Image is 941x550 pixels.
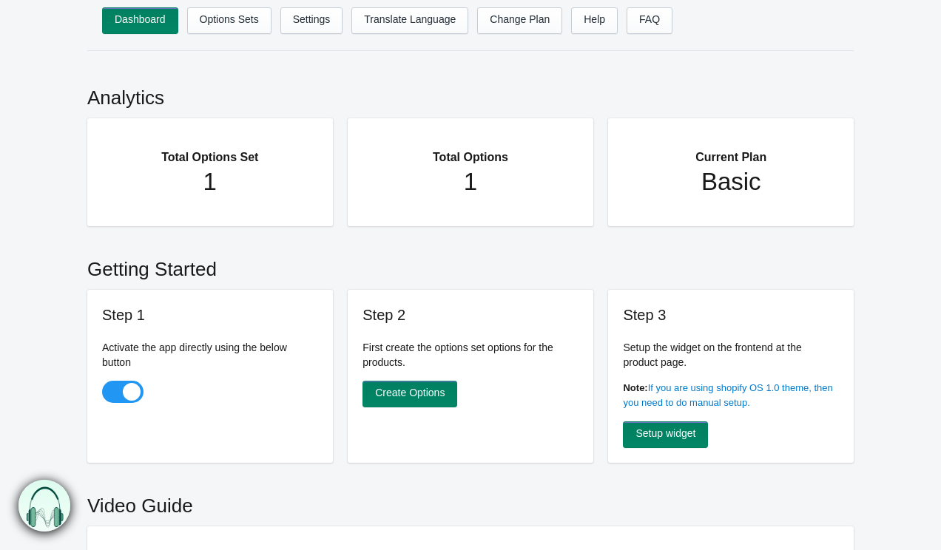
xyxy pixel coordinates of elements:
a: If you are using shopify OS 1.0 theme, then you need to do manual setup. [623,382,832,408]
h1: Basic [638,167,824,197]
h2: Current Plan [638,133,824,167]
a: Dashboard [102,7,178,34]
h2: Getting Started [87,241,854,290]
h2: Video Guide [87,478,854,526]
a: Settings [280,7,343,34]
p: Activate the app directly using the below button [102,340,318,370]
a: Change Plan [477,7,562,34]
a: Translate Language [351,7,468,34]
p: First create the options set options for the products. [362,340,579,370]
h1: 1 [377,167,564,197]
p: Setup the widget on the frontend at the product page. [623,340,839,370]
a: Options Sets [187,7,271,34]
h1: 1 [117,167,303,197]
a: Create Options [362,381,457,407]
a: Setup widget [623,421,708,448]
h2: Analytics [87,69,854,118]
h3: Step 2 [362,305,579,325]
a: Help [571,7,618,34]
a: FAQ [627,7,672,34]
h2: Total Options Set [117,133,303,167]
h3: Step 1 [102,305,318,325]
h2: Total Options [377,133,564,167]
img: bxm.png [19,481,71,532]
b: Note: [623,382,647,393]
h3: Step 3 [623,305,839,325]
